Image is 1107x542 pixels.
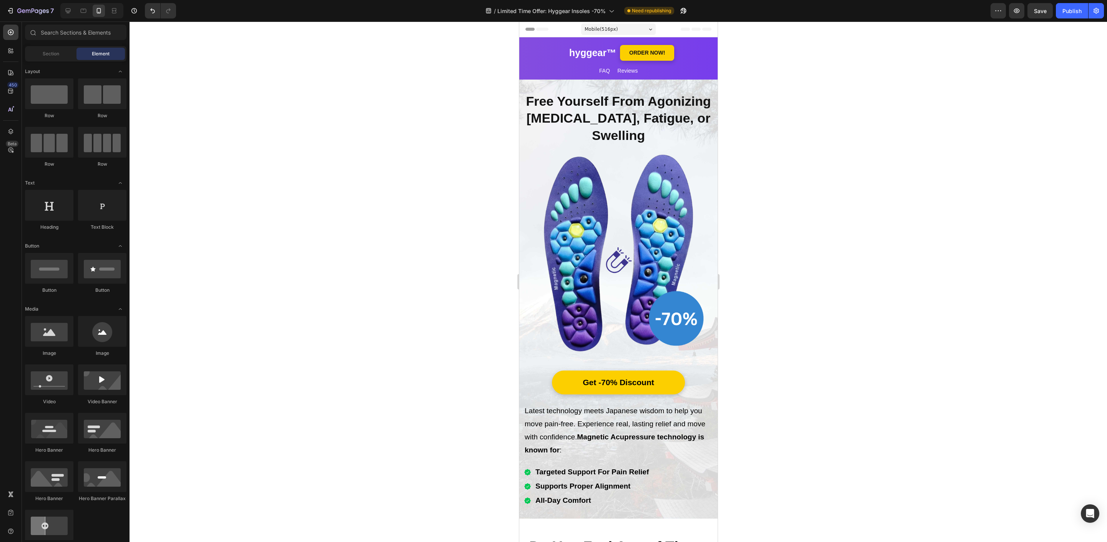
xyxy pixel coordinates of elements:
p: 7 [50,6,54,15]
div: Heading [25,224,73,231]
div: Hero Banner [78,447,126,454]
div: Video Banner [78,398,126,405]
span: Toggle open [114,240,126,252]
span: Limited Time Offer: Hyggear Insoles -70% [497,7,606,15]
div: Button [25,287,73,294]
div: Row [78,161,126,168]
button: Save [1027,3,1053,18]
div: Open Intercom Messenger [1081,504,1099,523]
div: Row [25,161,73,168]
div: Row [78,112,126,119]
span: Element [92,50,110,57]
button: 7 [3,3,57,18]
div: Image [78,350,126,357]
div: Button [78,287,126,294]
div: 450 [7,82,18,88]
iframe: Design area [519,22,718,542]
span: Layout [25,68,40,75]
div: Hero Banner [25,495,73,502]
div: Publish [1062,7,1082,15]
span: Toggle open [114,65,126,78]
span: Section [43,50,59,57]
span: / [494,7,496,15]
span: Need republishing [632,7,671,14]
div: Video [25,398,73,405]
div: Undo/Redo [145,3,176,18]
div: Hero Banner Parallax [78,495,126,502]
span: Media [25,306,38,313]
div: Image [25,350,73,357]
span: Text [25,180,35,186]
div: Row [25,112,73,119]
span: Toggle open [114,303,126,315]
div: Beta [6,141,18,147]
span: Toggle open [114,177,126,189]
input: Search Sections & Elements [25,25,126,40]
span: Button [25,243,39,249]
button: Publish [1056,3,1088,18]
div: Hero Banner [25,447,73,454]
div: Text Block [78,224,126,231]
span: Save [1034,8,1047,14]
